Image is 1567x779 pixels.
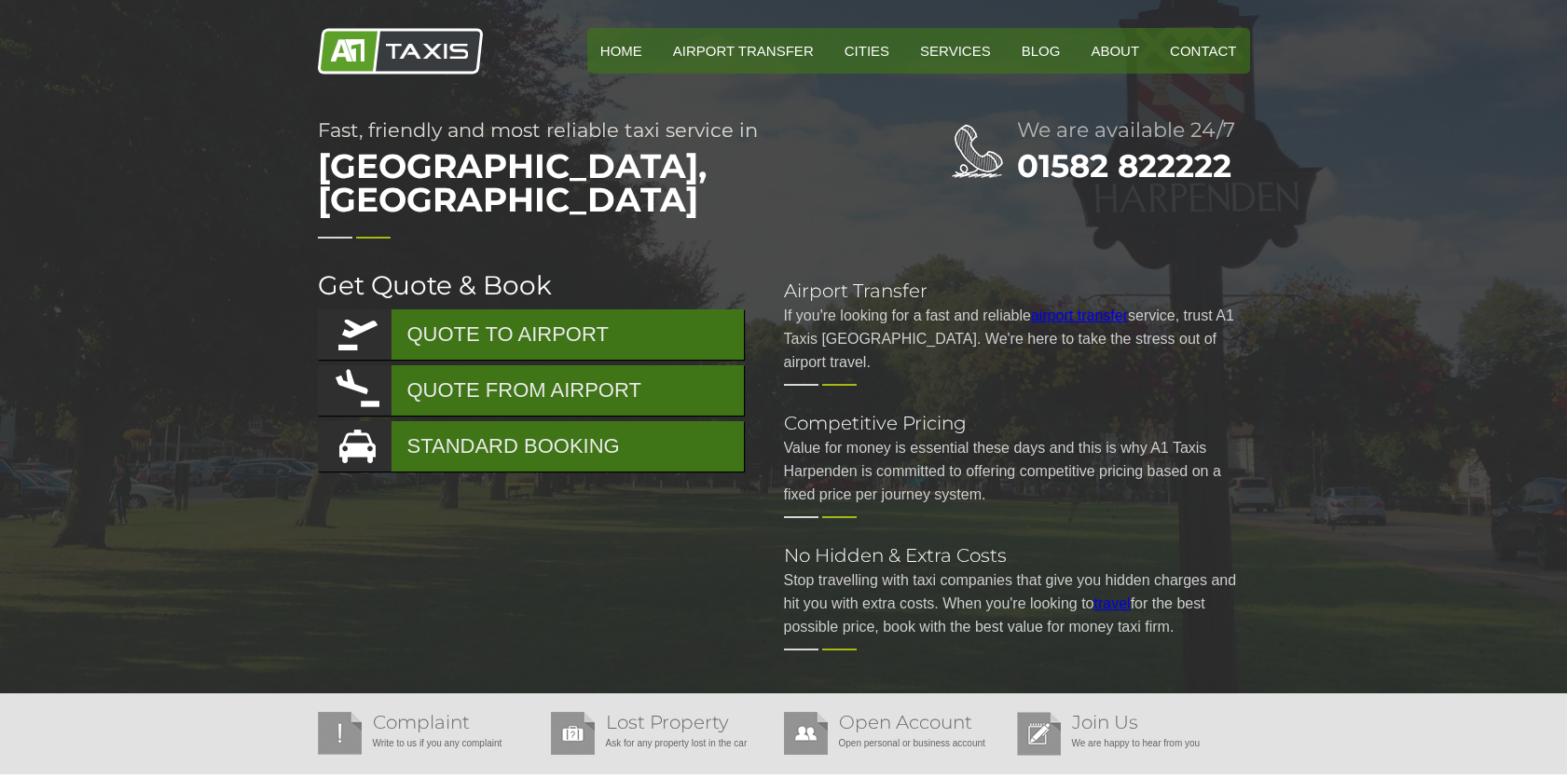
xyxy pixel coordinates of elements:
img: Complaint [318,712,362,755]
h2: We are available 24/7 [1017,120,1250,141]
p: Write to us if you any complaint [318,731,542,755]
a: airport transfer [1031,307,1128,323]
a: About [1078,28,1152,74]
a: Services [907,28,1004,74]
h2: Airport Transfer [784,281,1250,300]
p: Stop travelling with taxi companies that give you hidden charges and hit you with extra costs. Wh... [784,568,1250,638]
p: Open personal or business account [784,731,1008,755]
a: 01582 822222 [1017,146,1231,185]
a: QUOTE TO AIRPORT [318,309,744,360]
img: Join Us [1017,712,1061,756]
a: QUOTE FROM AIRPORT [318,365,744,416]
img: Open Account [784,712,828,755]
a: travel [1094,595,1131,611]
a: Join Us [1072,711,1138,733]
h1: Fast, friendly and most reliable taxi service in [318,120,877,225]
img: Lost Property [551,712,595,755]
a: STANDARD BOOKING [318,421,744,471]
a: HOME [587,28,655,74]
a: Blog [1009,28,1074,74]
a: Complaint [373,711,470,733]
a: Contact [1157,28,1249,74]
a: Airport Transfer [660,28,827,74]
a: Open Account [839,711,972,733]
p: We are happy to hear from you [1017,731,1241,755]
h2: No Hidden & Extra Costs [784,546,1250,565]
h2: Competitive Pricing [784,414,1250,432]
p: If you're looking for a fast and reliable service, trust A1 Taxis [GEOGRAPHIC_DATA]. We're here t... [784,304,1250,374]
a: Lost Property [606,711,729,733]
p: Ask for any property lost in the car [551,731,775,755]
h2: Get Quote & Book [318,272,747,298]
p: Value for money is essential these days and this is why A1 Taxis Harpenden is committed to offeri... [784,436,1250,506]
a: Cities [832,28,902,74]
span: [GEOGRAPHIC_DATA], [GEOGRAPHIC_DATA] [318,140,877,225]
img: A1 Taxis [318,28,483,75]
